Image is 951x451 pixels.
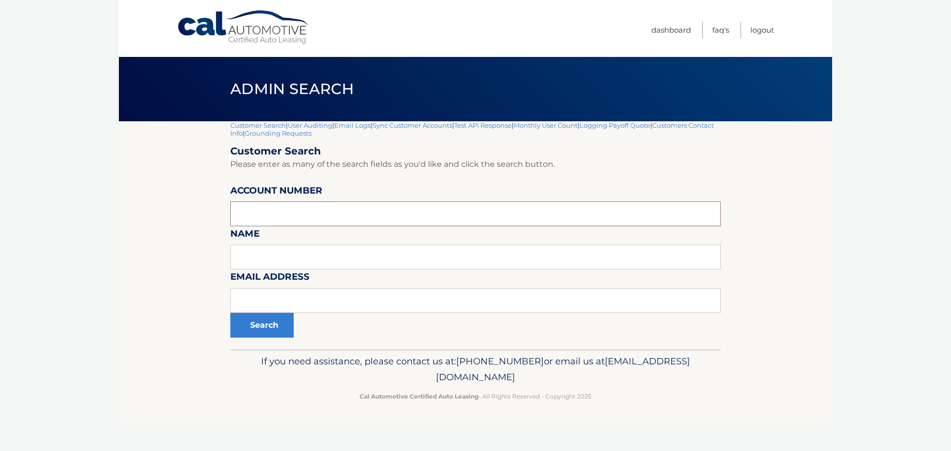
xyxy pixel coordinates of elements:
[230,313,294,338] button: Search
[230,80,354,98] span: Admin Search
[237,353,714,385] p: If you need assistance, please contact us at: or email us at
[372,121,452,129] a: Sync Customer Accounts
[712,22,729,38] a: FAQ's
[288,121,332,129] a: User Auditing
[237,391,714,401] p: - All Rights Reserved - Copyright 2025
[230,269,310,288] label: Email Address
[580,121,650,129] a: Logging Payoff Quote
[177,10,311,45] a: Cal Automotive
[230,226,260,245] label: Name
[230,157,721,171] p: Please enter as many of the search fields as you'd like and click the search button.
[230,121,286,129] a: Customer Search
[230,121,721,350] div: | | | | | | | |
[230,183,322,201] label: Account Number
[360,393,478,400] strong: Cal Automotive Certified Auto Leasing
[456,355,544,367] span: [PHONE_NUMBER]
[514,121,578,129] a: Monthly User Count
[230,145,721,157] h2: Customer Search
[750,22,774,38] a: Logout
[651,22,691,38] a: Dashboard
[230,121,714,137] a: Customers Contact Info
[245,129,312,137] a: Grounding Requests
[454,121,512,129] a: Test API Response
[334,121,370,129] a: Email Logs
